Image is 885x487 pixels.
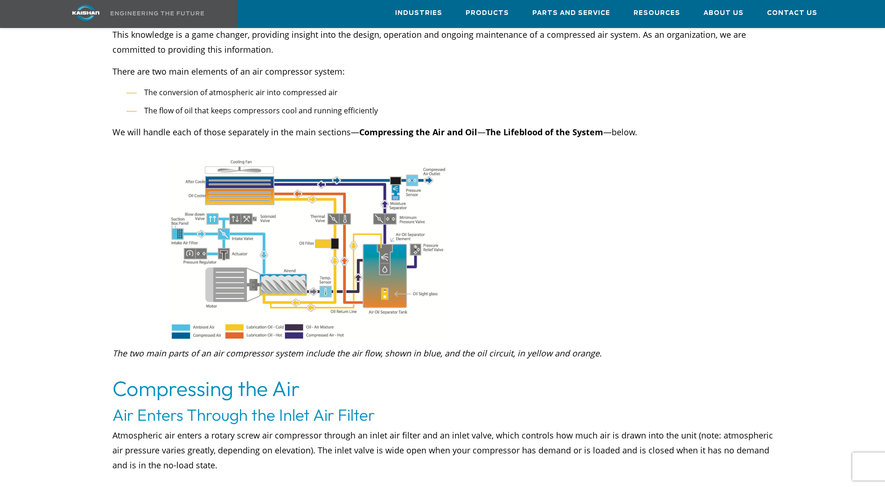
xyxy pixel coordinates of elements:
[112,27,773,57] p: This knowledge is a game changer, providing insight into the design, operation and ongoing mainte...
[112,376,773,402] h2: Compressing the Air
[112,66,345,77] span: There are two main elements of an air compressor system:
[395,8,442,19] span: Industries
[112,125,773,139] p: We will handle each of those separately in the main sections— — —below.
[466,0,509,26] a: Products
[168,158,448,343] img: rotary screw process
[634,0,680,26] a: Resources
[767,0,817,26] a: Contact Us
[51,5,121,21] img: kaishan logo
[112,430,773,471] span: Atmospheric air enters a rotary screw air compressor through an inlet air filter and an inlet val...
[486,126,603,138] b: The Lifeblood of the System
[634,8,680,19] span: Resources
[704,8,744,19] span: About Us
[395,0,442,26] a: Industries
[359,126,477,138] b: Compressing the Air and Oil
[112,402,773,428] h3: Air Enters Through the Inlet Air Filter
[112,348,602,359] i: The two main parts of an air compressor system include the air flow, shown in blue, and the oil c...
[111,11,204,15] img: Engineering the future
[126,104,773,118] li: The flow of oil that keeps compressors cool and running efficiently
[704,0,744,26] a: About Us
[767,8,817,19] span: Contact Us
[466,8,509,19] span: Products
[126,86,773,99] li: The conversion of atmospheric air into compressed air
[532,0,610,26] a: Parts and Service
[532,8,610,19] span: Parts and Service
